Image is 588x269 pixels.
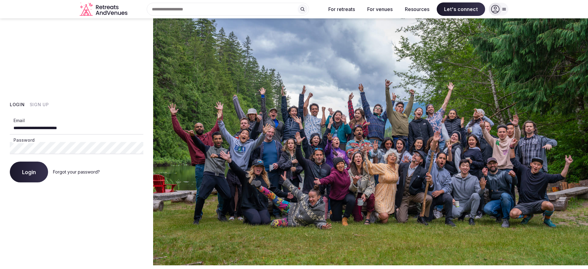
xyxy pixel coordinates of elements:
[80,2,129,16] svg: Retreats and Venues company logo
[400,2,434,16] button: Resources
[362,2,398,16] button: For venues
[10,162,48,182] button: Login
[30,102,49,108] button: Sign Up
[10,102,25,108] button: Login
[22,169,36,175] span: Login
[80,2,129,16] a: Visit the homepage
[437,2,485,16] span: Let's connect
[323,2,360,16] button: For retreats
[153,18,588,265] img: My Account Background
[53,169,100,174] a: Forgot your password?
